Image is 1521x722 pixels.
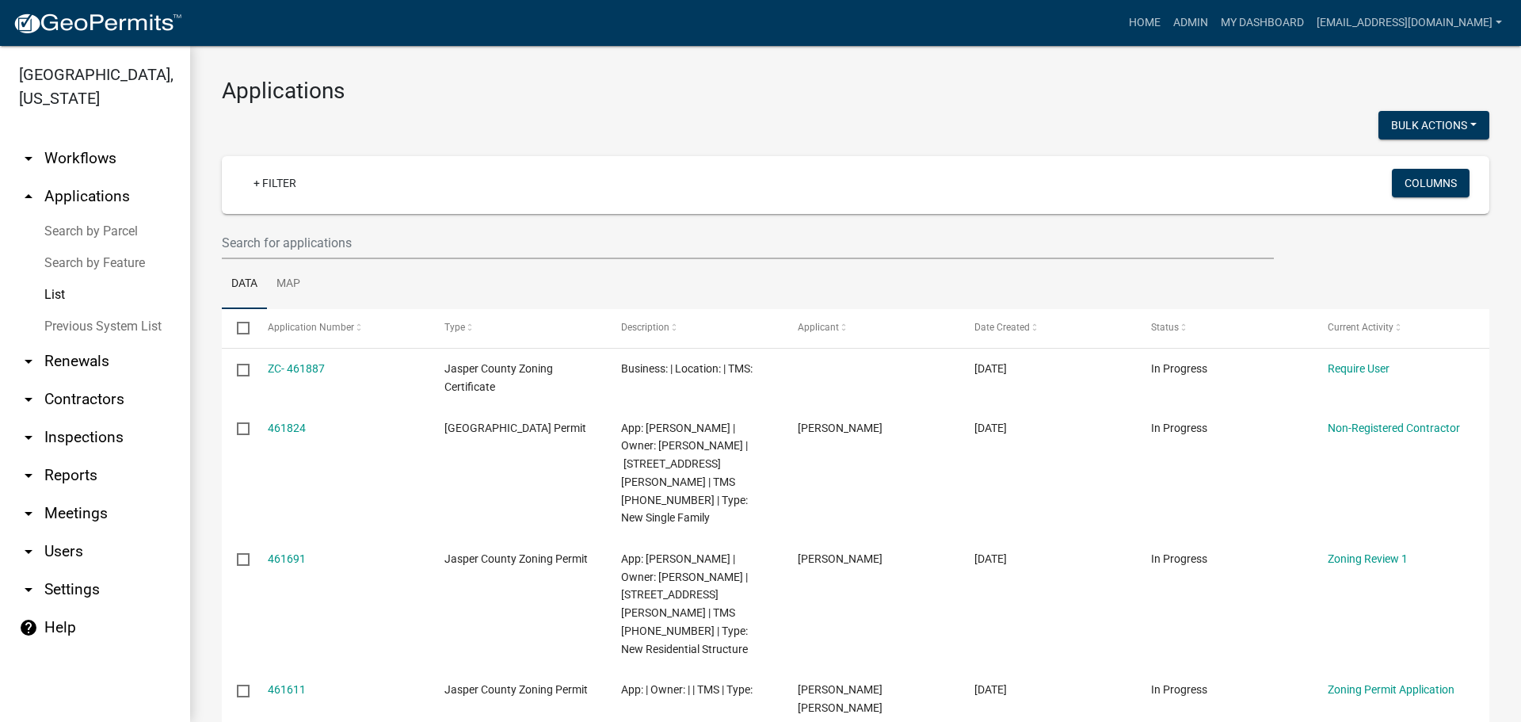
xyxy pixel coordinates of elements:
[621,322,669,333] span: Description
[621,362,753,375] span: Business: | Location: | TMS:
[19,149,38,168] i: arrow_drop_down
[444,362,553,393] span: Jasper County Zoning Certificate
[1151,552,1207,565] span: In Progress
[1328,683,1454,696] a: Zoning Permit Application
[19,618,38,637] i: help
[222,227,1274,259] input: Search for applications
[1328,362,1389,375] a: Require User
[1313,309,1489,347] datatable-header-cell: Current Activity
[222,309,252,347] datatable-header-cell: Select
[19,187,38,206] i: arrow_drop_up
[959,309,1136,347] datatable-header-cell: Date Created
[974,362,1007,375] span: 08/11/2025
[798,422,882,434] span: Felix Rivera
[268,683,306,696] a: 461611
[1151,362,1207,375] span: In Progress
[19,542,38,561] i: arrow_drop_down
[1328,552,1408,565] a: Zoning Review 1
[19,466,38,485] i: arrow_drop_down
[19,352,38,371] i: arrow_drop_down
[1136,309,1313,347] datatable-header-cell: Status
[974,683,1007,696] span: 08/09/2025
[783,309,959,347] datatable-header-cell: Applicant
[268,422,306,434] a: 461824
[1167,8,1214,38] a: Admin
[1123,8,1167,38] a: Home
[222,259,267,310] a: Data
[268,322,354,333] span: Application Number
[1328,322,1393,333] span: Current Activity
[1151,322,1179,333] span: Status
[444,422,586,434] span: Jasper County Building Permit
[1392,169,1470,197] button: Columns
[267,259,310,310] a: Map
[974,422,1007,434] span: 08/11/2025
[1328,422,1460,434] a: Non-Registered Contractor
[621,552,748,655] span: App: Felix antonio rivera | Owner: MORENO JEREMIAS | 298 MUNGIN CREEK RD | TMS 039-01-03-002 | Ty...
[974,552,1007,565] span: 08/10/2025
[1214,8,1310,38] a: My Dashboard
[268,552,306,565] a: 461691
[222,78,1489,105] h3: Applications
[444,552,588,565] span: Jasper County Zoning Permit
[1310,8,1508,38] a: [EMAIL_ADDRESS][DOMAIN_NAME]
[19,580,38,599] i: arrow_drop_down
[444,322,465,333] span: Type
[798,322,839,333] span: Applicant
[241,169,309,197] a: + Filter
[798,683,882,714] span: JUAN JOSE PENA RIVAS
[621,683,753,696] span: App: | Owner: | | TMS | Type:
[798,552,882,565] span: Felix Rivera
[19,428,38,447] i: arrow_drop_down
[444,683,588,696] span: Jasper County Zoning Permit
[252,309,429,347] datatable-header-cell: Application Number
[268,362,325,375] a: ZC- 461887
[606,309,783,347] datatable-header-cell: Description
[19,390,38,409] i: arrow_drop_down
[1378,111,1489,139] button: Bulk Actions
[1151,683,1207,696] span: In Progress
[19,504,38,523] i: arrow_drop_down
[429,309,605,347] datatable-header-cell: Type
[621,422,748,525] span: App: Felix Antonio Rivera | Owner: MORENO JEREMIAS | 298 MUNGIN CREEK RD | TMS 039-01-03-002 | Ty...
[1151,422,1207,434] span: In Progress
[974,322,1030,333] span: Date Created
